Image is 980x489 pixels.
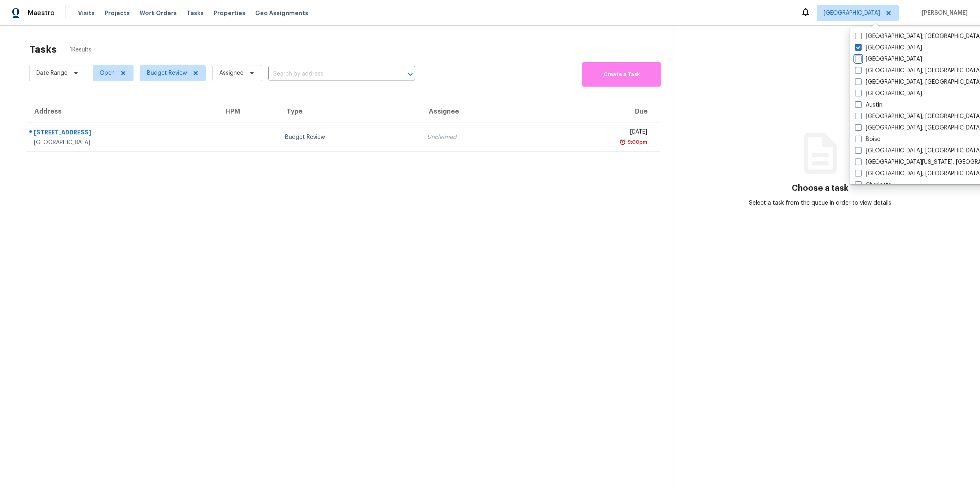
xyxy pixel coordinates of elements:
div: 9:00pm [626,138,647,146]
span: Tasks [187,10,204,16]
div: [GEOGRAPHIC_DATA] [34,138,211,147]
th: Address [26,100,217,123]
input: Search by address [268,68,392,80]
span: Budget Review [147,69,187,77]
button: Open [405,69,416,80]
span: Visits [78,9,95,17]
label: Charlotte [855,181,891,189]
label: [GEOGRAPHIC_DATA] [855,44,922,52]
span: Work Orders [140,9,177,17]
span: Projects [105,9,130,17]
h3: Choose a task [792,184,849,192]
th: Due [534,100,660,123]
label: Austin [855,101,882,109]
label: Boise [855,135,880,143]
span: Open [100,69,115,77]
h2: Tasks [29,45,57,54]
img: Overdue Alarm Icon [619,138,626,146]
th: Type [278,100,421,123]
span: Geo Assignments [255,9,308,17]
span: Assignee [219,69,243,77]
div: Unclaimed [427,133,528,141]
label: [GEOGRAPHIC_DATA] [855,89,922,98]
button: Create a Task [582,62,661,87]
span: 1 Results [70,46,91,54]
div: [DATE] [541,128,647,138]
span: Date Range [36,69,67,77]
span: Properties [214,9,245,17]
span: [GEOGRAPHIC_DATA] [824,9,880,17]
span: [PERSON_NAME] [918,9,968,17]
th: Assignee [421,100,534,123]
span: Create a Task [586,70,657,79]
th: HPM [217,100,278,123]
label: [GEOGRAPHIC_DATA] [855,55,922,63]
div: Select a task from the queue in order to view details [747,199,894,207]
div: Budget Review [285,133,414,141]
div: [STREET_ADDRESS] [34,128,211,138]
span: Maestro [28,9,55,17]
